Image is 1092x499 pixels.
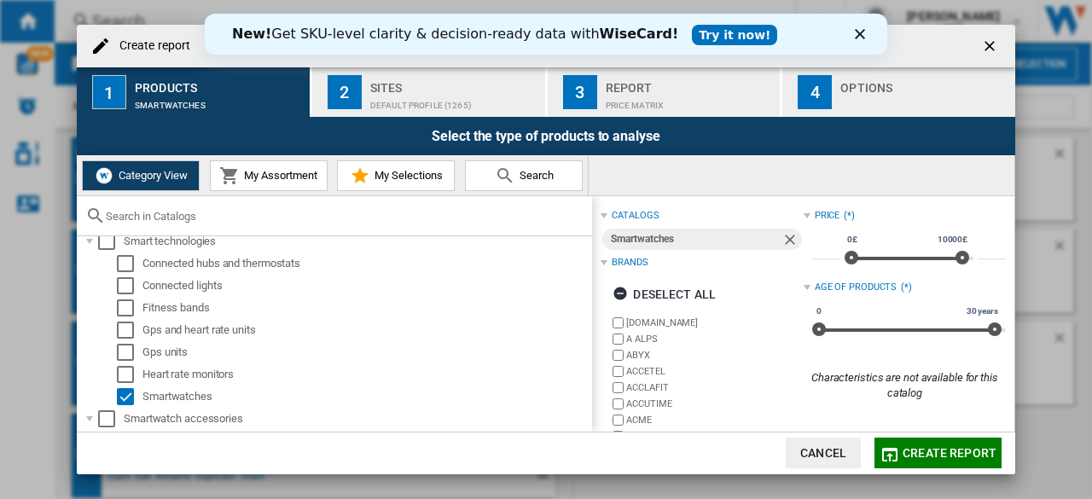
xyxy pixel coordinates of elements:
input: brand.name [613,350,624,361]
span: 30 years [964,305,1001,318]
div: Gps and heart rate units [142,322,590,339]
div: Smartwatches [135,92,303,110]
div: Age of products [815,281,897,294]
h4: Create report [111,38,190,55]
md-checkbox: Select [117,255,142,272]
div: Heart rate monitors [142,366,590,383]
span: 0 [814,305,824,318]
button: Category View [82,160,200,191]
div: Default profile (1265) [370,92,538,110]
button: 3 Report Price Matrix [548,67,782,117]
md-checkbox: Select [117,366,142,383]
span: My Selections [370,169,443,182]
button: My Assortment [210,160,328,191]
label: ACCETEL [626,365,803,378]
ng-md-icon: Remove [781,231,802,252]
div: Connected lights [142,277,590,294]
button: 4 Options [782,67,1015,117]
div: catalogs [612,209,659,223]
button: Search [465,160,583,191]
button: 1 Products Smartwatches [77,67,311,117]
div: Products [135,74,303,92]
label: ACTECK [626,430,803,443]
div: Smart technologies [124,233,590,250]
button: My Selections [337,160,455,191]
span: Search [515,169,554,182]
div: Price [815,209,840,223]
span: Category View [114,169,188,182]
label: ACCUTIME [626,397,803,410]
div: Select the type of products to analyse [77,117,1015,155]
div: Characteristics are not available for this catalog [804,370,1006,401]
div: 1 [92,75,126,109]
div: 3 [563,75,597,109]
label: ACME [626,414,803,426]
input: brand.name [613,317,624,328]
button: Create report [874,438,1002,468]
md-checkbox: Select [117,388,142,405]
label: A ALPS [626,333,803,345]
md-dialog: Create report ... [77,25,1015,474]
div: Smartwatches [611,229,781,250]
ng-md-icon: getI18NText('BUTTONS.CLOSE_DIALOG') [981,38,1002,58]
md-checkbox: Select [117,277,142,294]
input: Search in Catalogs [106,210,584,223]
div: Brands [612,256,648,270]
md-checkbox: Select [117,299,142,316]
md-checkbox: Select [98,233,124,250]
button: Deselect all [607,279,721,310]
div: Gps units [142,344,590,361]
div: Smartwatches [142,388,590,405]
div: 4 [798,75,832,109]
img: wiser-icon-white.png [94,165,114,186]
label: ACCLAFIT [626,381,803,394]
md-checkbox: Select [117,344,142,361]
input: brand.name [613,366,624,377]
div: Deselect all [613,279,716,310]
md-checkbox: Select [117,322,142,339]
div: Price Matrix [606,92,774,110]
div: Fermer [650,15,667,26]
div: Connected hubs and thermostats [142,255,590,272]
md-checkbox: Select [98,410,124,427]
label: ABYX [626,349,803,362]
button: Cancel [786,438,861,468]
input: brand.name [613,398,624,409]
span: 0£ [845,233,860,247]
span: Create report [903,446,996,460]
span: My Assortment [240,169,317,182]
input: brand.name [613,382,624,393]
label: [DOMAIN_NAME] [626,316,803,329]
button: 2 Sites Default profile (1265) [312,67,547,117]
input: brand.name [613,334,624,345]
input: brand.name [613,415,624,426]
iframe: Intercom live chat bannière [205,14,887,55]
div: Sites [370,74,538,92]
div: 2 [328,75,362,109]
div: Options [840,74,1008,92]
button: getI18NText('BUTTONS.CLOSE_DIALOG') [974,29,1008,63]
div: Fitness bands [142,299,590,316]
div: Report [606,74,774,92]
span: 10000£ [935,233,970,247]
div: Smartwatch accessories [124,410,590,427]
